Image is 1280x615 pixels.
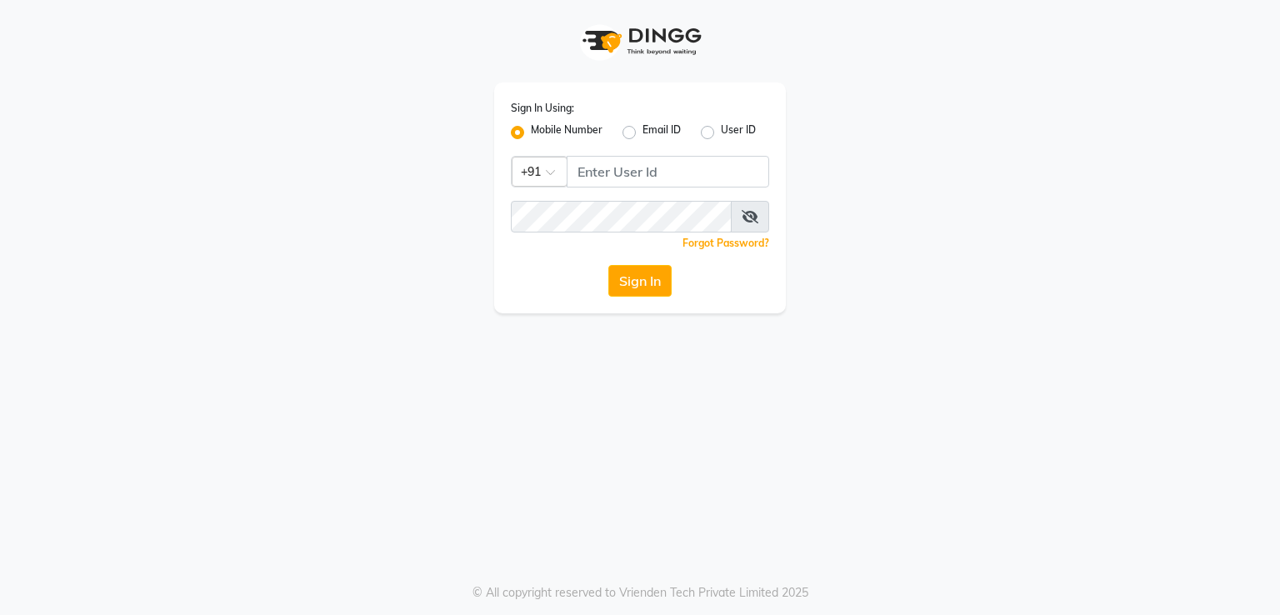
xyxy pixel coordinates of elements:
[567,156,769,187] input: Username
[531,122,602,142] label: Mobile Number
[608,265,672,297] button: Sign In
[682,237,769,249] a: Forgot Password?
[511,101,574,116] label: Sign In Using:
[642,122,681,142] label: Email ID
[721,122,756,142] label: User ID
[573,17,707,66] img: logo1.svg
[511,201,732,232] input: Username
